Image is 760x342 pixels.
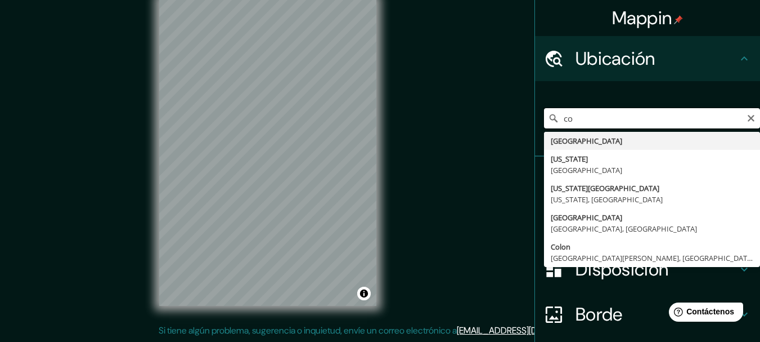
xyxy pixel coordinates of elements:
font: Ubicación [575,47,655,70]
font: Borde [575,303,623,326]
div: Estilo [535,202,760,247]
font: [US_STATE] [551,154,588,164]
font: [GEOGRAPHIC_DATA] [551,136,622,146]
font: [GEOGRAPHIC_DATA][PERSON_NAME], [GEOGRAPHIC_DATA] [551,253,754,263]
font: Colon [551,242,570,252]
iframe: Lanzador de widgets de ayuda [660,298,748,330]
button: Claro [746,112,755,123]
font: Disposición [575,257,668,281]
font: [GEOGRAPHIC_DATA], [GEOGRAPHIC_DATA] [551,224,697,234]
font: [GEOGRAPHIC_DATA] [551,212,622,223]
font: Si tiene algún problema, sugerencia o inquietud, envíe un correo electrónico a [159,325,457,336]
font: [GEOGRAPHIC_DATA] [551,165,622,175]
a: [EMAIL_ADDRESS][DOMAIN_NAME] [457,325,596,336]
div: Borde [535,292,760,337]
font: [US_STATE], [GEOGRAPHIC_DATA] [551,194,663,205]
img: pin-icon.png [674,15,683,24]
font: [US_STATE][GEOGRAPHIC_DATA] [551,183,659,193]
button: Activar o desactivar atribución [357,287,371,300]
div: Ubicación [535,36,760,81]
input: Elige tu ciudad o zona [544,108,760,128]
font: Mappin [612,6,672,30]
div: Patas [535,157,760,202]
div: Disposición [535,247,760,292]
